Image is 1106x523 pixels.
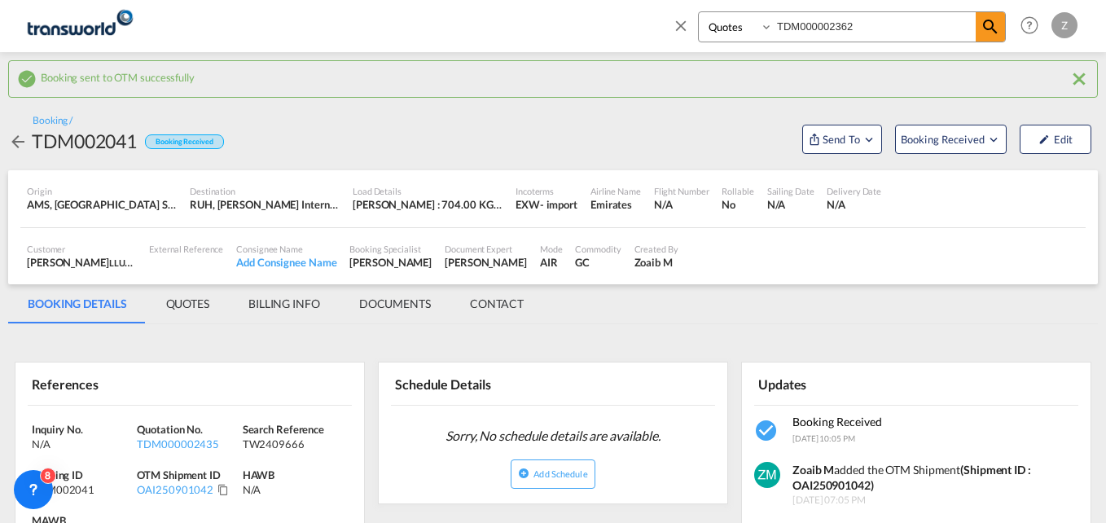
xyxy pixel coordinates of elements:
[349,255,432,270] div: [PERSON_NAME]
[540,197,577,212] div: - import
[32,437,133,451] div: N/A
[976,12,1005,42] span: icon-magnify
[8,128,32,154] div: icon-arrow-left
[533,468,587,479] span: Add Schedule
[767,197,814,212] div: N/A
[827,197,881,212] div: N/A
[243,468,275,481] span: HAWB
[27,243,136,255] div: Customer
[8,284,147,323] md-tab-item: BOOKING DETAILS
[511,459,595,489] button: icon-plus-circleAdd Schedule
[773,12,976,41] input: Enter Quotation Number
[575,243,621,255] div: Commodity
[901,131,986,147] span: Booking Received
[1016,11,1051,41] div: Help
[445,255,527,270] div: [PERSON_NAME]
[27,185,177,197] div: Origin
[634,243,678,255] div: Created By
[981,17,1000,37] md-icon: icon-magnify
[24,7,134,44] img: 1a84b2306ded11f09c1219774cd0a0fe.png
[149,243,223,255] div: External Reference
[516,185,577,197] div: Incoterms
[229,284,340,323] md-tab-item: BILLING INFO
[634,255,678,270] div: Zoaib M
[27,197,177,212] div: AMS, Amsterdam Schiphol, Amsterdam, Netherlands, Western Europe, Europe
[243,423,324,436] span: Search Reference
[792,494,1077,508] span: [DATE] 07:05 PM
[450,284,543,323] md-tab-item: CONTACT
[145,134,223,150] div: Booking Received
[722,185,753,197] div: Rollable
[1038,134,1050,145] md-icon: icon-pencil
[792,415,882,429] span: Booking Received
[8,284,543,323] md-pagination-wrapper: Use the left and right arrow keys to navigate between tabs
[32,482,133,497] div: TDM002041
[8,132,28,152] md-icon: icon-arrow-left
[353,185,503,197] div: Load Details
[1020,125,1091,154] button: icon-pencilEdit
[590,185,641,197] div: Airline Name
[1051,12,1077,38] div: Z
[340,284,450,323] md-tab-item: DOCUMENTS
[32,128,137,154] div: TDM002041
[540,255,563,270] div: AIR
[518,468,529,479] md-icon: icon-plus-circle
[895,125,1007,154] button: Open demo menu
[41,67,195,84] span: Booking sent to OTM successfully
[27,255,136,270] div: [PERSON_NAME]
[1069,69,1089,89] md-icon: icon-close
[236,243,336,255] div: Consignee Name
[190,197,340,212] div: RUH, King Khaled International, Riyadh, Saudi Arabia, Middle East, Middle East
[391,369,550,398] div: Schedule Details
[792,433,855,443] span: [DATE] 10:05 PM
[243,482,348,497] div: N/A
[754,369,913,398] div: Updates
[137,437,238,451] div: TDM000002435
[445,243,527,255] div: Document Expert
[147,284,229,323] md-tab-item: QUOTES
[792,463,834,477] strong: Zoaib M
[827,185,881,197] div: Delivery Date
[767,185,814,197] div: Sailing Date
[439,420,667,451] span: Sorry, No schedule details are available.
[349,243,432,255] div: Booking Specialist
[654,185,709,197] div: Flight Number
[754,418,780,444] md-icon: icon-checkbox-marked-circle
[236,255,336,270] div: Add Consignee Name
[540,243,563,255] div: Mode
[17,69,37,89] md-icon: icon-checkbox-marked-circle
[137,423,203,436] span: Quotation No.
[722,197,753,212] div: No
[137,482,213,497] div: OAI250901042
[590,197,641,212] div: Emirates
[32,468,83,481] span: Booking ID
[217,484,229,495] md-icon: Click to Copy
[109,256,172,269] span: LLUMAR ASAIL
[516,197,540,212] div: EXW
[672,11,698,51] span: icon-close
[802,125,882,154] button: Open demo menu
[792,462,1077,494] div: added the OTM Shipment
[821,131,862,147] span: Send To
[672,16,690,34] md-icon: icon-close
[32,423,83,436] span: Inquiry No.
[28,369,187,398] div: References
[33,114,72,128] div: Booking /
[353,197,503,212] div: [PERSON_NAME] : 704.00 KG | Volumetric Wt : 704.00 KG | Chargeable Wt : 704.00 KG
[137,468,221,481] span: OTM Shipment ID
[243,437,344,451] div: TW2409666
[1016,11,1043,39] span: Help
[754,462,780,488] img: v+XMcPmzgAAAABJRU5ErkJggg==
[190,185,340,197] div: Destination
[654,197,709,212] div: N/A
[575,255,621,270] div: GC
